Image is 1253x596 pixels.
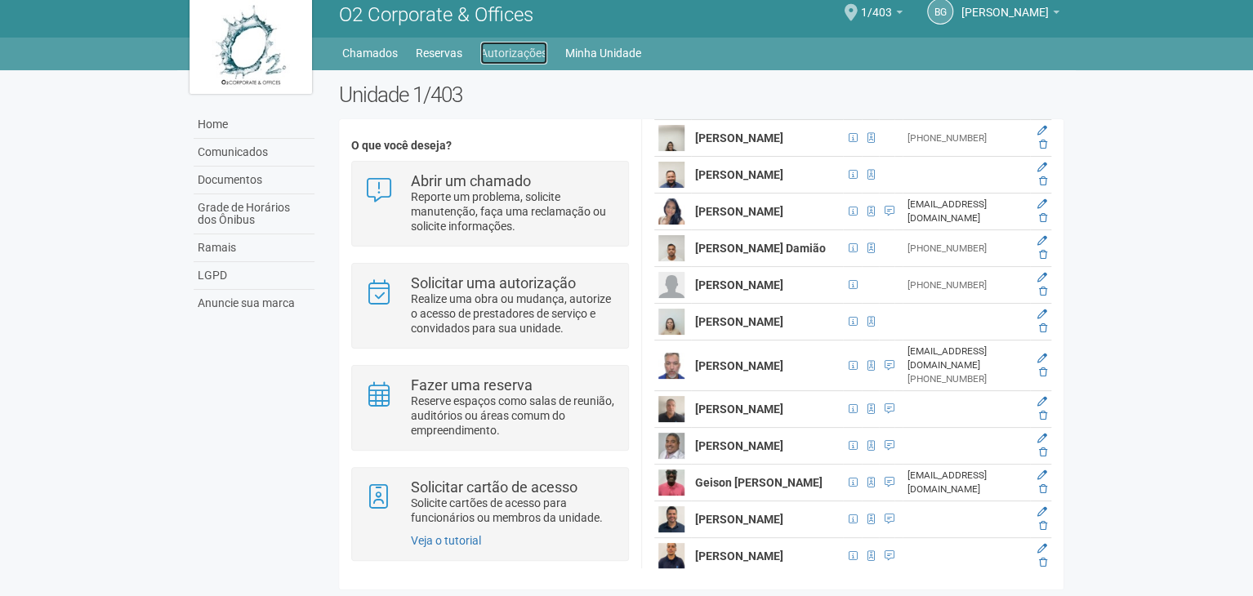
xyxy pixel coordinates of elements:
[907,131,1026,145] div: [PHONE_NUMBER]
[364,480,615,525] a: Solicitar cartão de acesso Solicite cartões de acesso para funcionários ou membros da unidade.
[695,476,823,489] strong: Geison [PERSON_NAME]
[658,235,684,261] img: user.png
[1037,506,1047,518] a: Editar membro
[907,469,1026,496] div: [EMAIL_ADDRESS][DOMAIN_NAME]
[1037,543,1047,554] a: Editar membro
[658,125,684,151] img: user.png
[364,276,615,336] a: Solicitar uma autorização Realize uma obra ou mudança, autorize o acesso de prestadores de serviç...
[411,376,533,394] strong: Fazer uma reserva
[695,315,783,328] strong: [PERSON_NAME]
[416,42,462,64] a: Reservas
[658,543,684,569] img: user.png
[339,82,1063,107] h2: Unidade 1/403
[364,378,615,438] a: Fazer uma reserva Reserve espaços como salas de reunião, auditórios ou áreas comum do empreendime...
[411,172,531,189] strong: Abrir um chamado
[194,194,314,234] a: Grade de Horários dos Ônibus
[1037,125,1047,136] a: Editar membro
[364,174,615,234] a: Abrir um chamado Reporte um problema, solicite manutenção, faça uma reclamação ou solicite inform...
[695,513,783,526] strong: [PERSON_NAME]
[1039,483,1047,495] a: Excluir membro
[194,234,314,262] a: Ramais
[658,353,684,379] img: user.png
[695,168,783,181] strong: [PERSON_NAME]
[1039,212,1047,224] a: Excluir membro
[351,140,628,152] h4: O que você deseja?
[1039,447,1047,458] a: Excluir membro
[194,139,314,167] a: Comunicados
[411,274,576,291] strong: Solicitar uma autorização
[907,372,1026,386] div: [PHONE_NUMBER]
[695,403,783,416] strong: [PERSON_NAME]
[861,8,903,21] a: 1/403
[1037,272,1047,283] a: Editar membro
[411,189,616,234] p: Reporte um problema, solicite manutenção, faça uma reclamação ou solicite informações.
[1039,410,1047,421] a: Excluir membro
[1039,557,1047,568] a: Excluir membro
[1039,520,1047,532] a: Excluir membro
[1037,353,1047,364] a: Editar membro
[480,42,547,64] a: Autorizações
[565,42,641,64] a: Minha Unidade
[1037,469,1047,481] a: Editar membro
[1039,139,1047,150] a: Excluir membro
[411,534,481,547] a: Veja o tutorial
[194,290,314,317] a: Anuncie sua marca
[1037,162,1047,173] a: Editar membro
[658,198,684,225] img: user.png
[695,205,783,218] strong: [PERSON_NAME]
[1039,176,1047,187] a: Excluir membro
[411,496,616,525] p: Solicite cartões de acesso para funcionários ou membros da unidade.
[194,111,314,139] a: Home
[1037,396,1047,407] a: Editar membro
[907,198,1026,225] div: [EMAIL_ADDRESS][DOMAIN_NAME]
[695,549,783,563] strong: [PERSON_NAME]
[658,469,684,496] img: user.png
[695,439,783,452] strong: [PERSON_NAME]
[695,359,783,372] strong: [PERSON_NAME]
[1039,367,1047,378] a: Excluir membro
[194,262,314,290] a: LGPD
[907,278,1026,292] div: [PHONE_NUMBER]
[1039,286,1047,297] a: Excluir membro
[1037,235,1047,247] a: Editar membro
[194,167,314,194] a: Documentos
[695,131,783,145] strong: [PERSON_NAME]
[1039,249,1047,260] a: Excluir membro
[342,42,398,64] a: Chamados
[411,478,577,496] strong: Solicitar cartão de acesso
[907,242,1026,256] div: [PHONE_NUMBER]
[658,396,684,422] img: user.png
[658,506,684,532] img: user.png
[658,272,684,298] img: user.png
[658,433,684,459] img: user.png
[695,278,783,291] strong: [PERSON_NAME]
[1039,322,1047,334] a: Excluir membro
[1037,433,1047,444] a: Editar membro
[411,291,616,336] p: Realize uma obra ou mudança, autorize o acesso de prestadores de serviço e convidados para sua un...
[658,309,684,335] img: user.png
[1037,309,1047,320] a: Editar membro
[411,394,616,438] p: Reserve espaços como salas de reunião, auditórios ou áreas comum do empreendimento.
[1037,198,1047,210] a: Editar membro
[907,345,1026,372] div: [EMAIL_ADDRESS][DOMAIN_NAME]
[695,242,826,255] strong: [PERSON_NAME] Damião
[961,8,1059,21] a: [PERSON_NAME]
[658,162,684,188] img: user.png
[339,3,533,26] span: O2 Corporate & Offices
